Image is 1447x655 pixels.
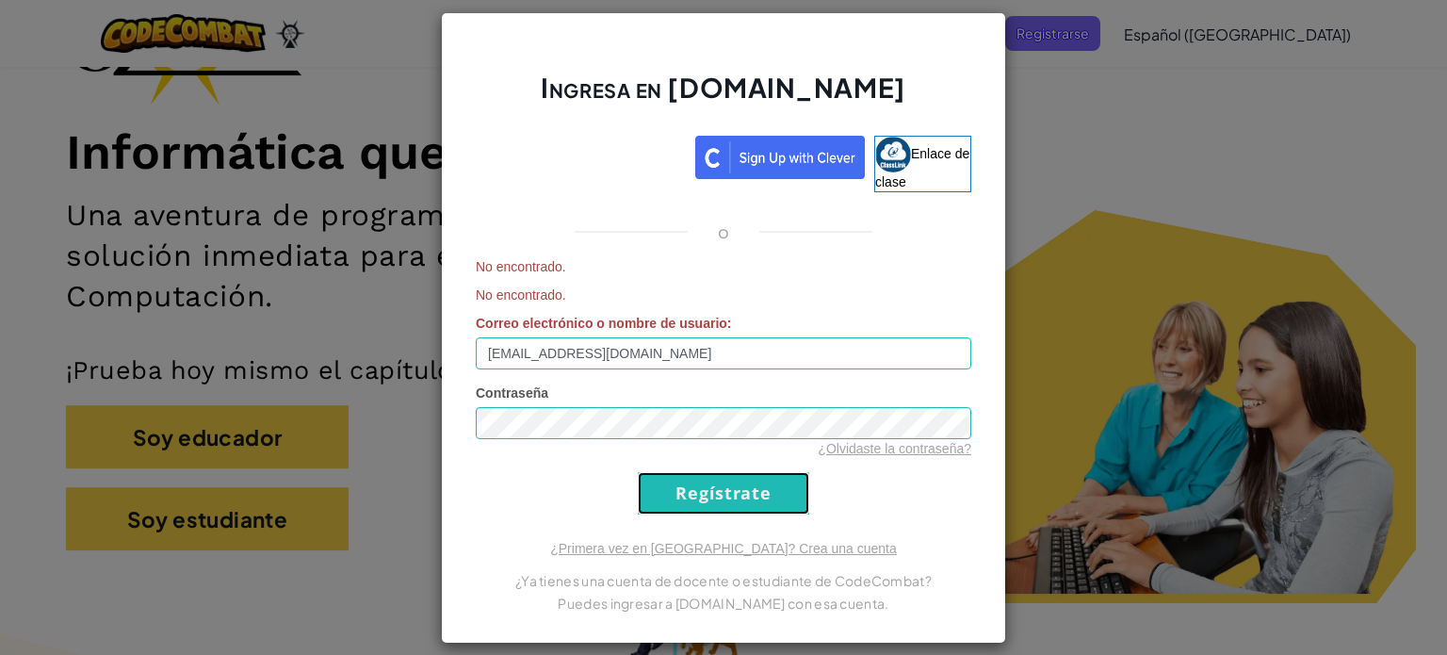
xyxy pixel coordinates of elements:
[550,541,897,556] a: ¿Primera vez en [GEOGRAPHIC_DATA]? Crea una cuenta
[558,595,888,612] font: Puedes ingresar a [DOMAIN_NAME] con esa cuenta.
[875,137,911,172] img: classlink-logo-small.png
[638,472,809,515] input: Regístrate
[541,71,905,104] font: Ingresa en [DOMAIN_NAME]
[476,287,566,303] font: No encontrado.
[466,134,695,175] iframe: Botón Iniciar sesión con Google
[727,316,732,331] font: :
[718,221,729,242] font: o
[476,259,566,274] font: No encontrado.
[818,441,971,456] a: ¿Olvidaste la contraseña?
[476,316,727,331] font: Correo electrónico o nombre de usuario
[875,145,969,188] font: Enlace de clase
[695,136,865,179] img: clever_sso_button@2x.png
[476,385,548,401] font: Contraseña
[515,572,932,589] font: ¿Ya tienes una cuenta de docente o estudiante de CodeCombat?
